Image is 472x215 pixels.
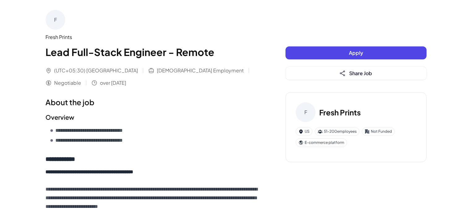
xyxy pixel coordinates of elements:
[296,102,315,122] div: F
[157,67,244,74] span: [DEMOGRAPHIC_DATA] Employment
[45,97,261,108] h1: About the job
[319,107,361,118] h3: Fresh Prints
[54,79,81,87] span: Negotiable
[285,46,427,59] button: Apply
[45,113,261,122] h2: Overview
[45,10,65,30] div: F
[100,79,126,87] span: over [DATE]
[349,70,372,76] span: Share Job
[362,127,395,136] div: Not Funded
[296,127,312,136] div: US
[296,138,347,147] div: E-commerce platform
[54,67,138,74] span: (UTC+05:30) [GEOGRAPHIC_DATA]
[349,49,363,56] span: Apply
[45,33,261,41] div: Fresh Prints
[285,67,427,80] button: Share Job
[315,127,359,136] div: 51-200 employees
[45,45,261,59] h1: Lead Full-Stack Engineer - Remote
